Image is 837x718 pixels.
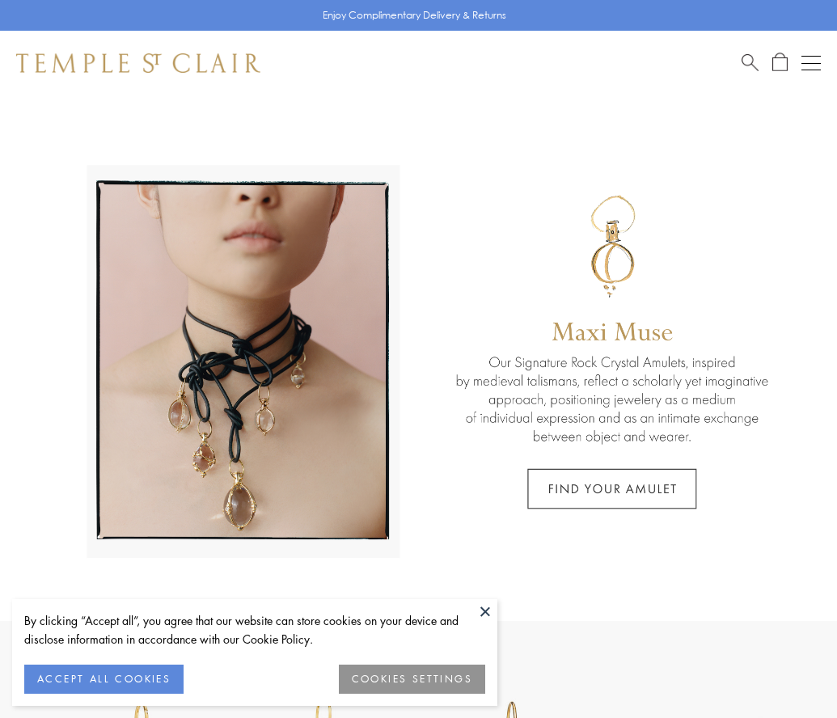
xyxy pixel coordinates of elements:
button: COOKIES SETTINGS [339,665,485,694]
img: Temple St. Clair [16,53,260,73]
button: Open navigation [801,53,821,73]
div: By clicking “Accept all”, you agree that our website can store cookies on your device and disclos... [24,611,485,648]
p: Enjoy Complimentary Delivery & Returns [323,7,506,23]
button: ACCEPT ALL COOKIES [24,665,184,694]
a: Search [742,53,759,73]
a: Open Shopping Bag [772,53,788,73]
